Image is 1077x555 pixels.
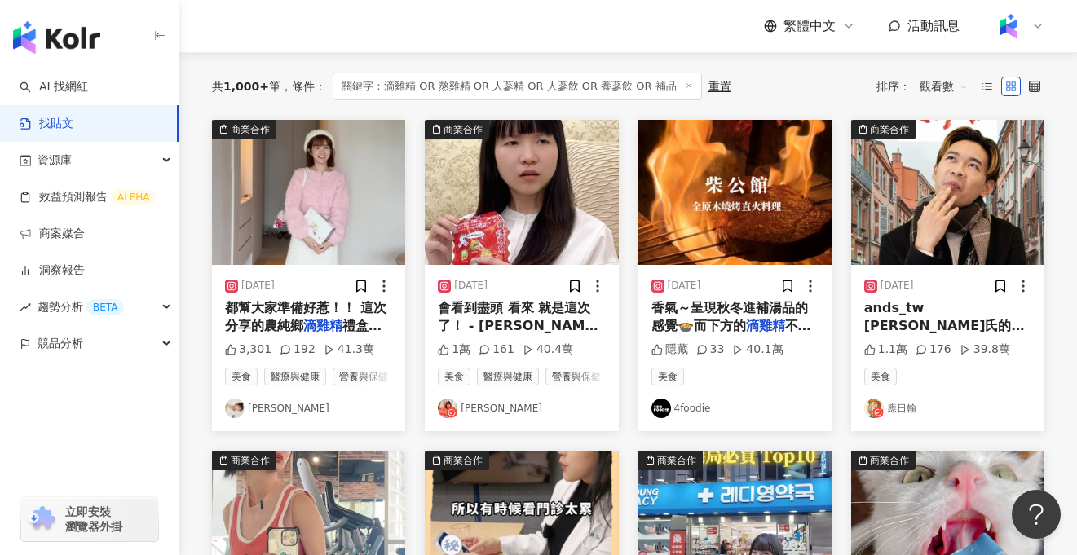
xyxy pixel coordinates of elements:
[864,341,907,358] div: 1.1萬
[870,121,909,138] div: 商業合作
[438,341,470,358] div: 1萬
[241,279,275,293] div: [DATE]
[26,506,58,532] img: chrome extension
[333,73,702,100] span: 關鍵字：滴雞精 OR 熬雞精 OR 人蔘精 OR 人蔘飲 OR 養蔘飲 OR 補品
[651,300,808,333] span: 香氣～呈現秋冬進補湯品的感覺🍲而下方的
[225,341,271,358] div: 3,301
[454,279,488,293] div: [DATE]
[864,300,1029,370] span: ands_tw [PERSON_NAME]氏的補氣飲品 [PERSON_NAME]氏
[223,80,269,93] span: 1,000+
[225,300,386,333] span: 都幫大家準備好惹！！ 這次分享的農純鄉
[651,368,684,385] span: 美食
[231,452,270,469] div: 商業合作
[303,318,342,333] mark: 滴雞精
[651,341,688,358] div: 隱藏
[20,302,31,313] span: rise
[876,73,978,99] div: 排序：
[212,120,405,265] img: post-image
[280,80,326,93] span: 條件 ：
[732,341,783,358] div: 40.1萬
[86,299,124,315] div: BETA
[425,120,618,265] img: post-image
[881,279,914,293] div: [DATE]
[438,300,600,352] span: 會看到盡頭 看來 就是這次了！ - [PERSON_NAME]茲
[38,142,72,178] span: 資源庫
[21,497,158,541] a: chrome extension立即安裝 瀏覽器外掛
[425,120,618,265] div: post-image商業合作
[696,341,725,358] div: 33
[333,368,395,385] span: 營養與保健
[783,17,836,35] span: 繁體中文
[13,21,100,54] img: logo
[993,11,1024,42] img: Kolr%20app%20icon%20%281%29.png
[225,399,245,418] img: KOL Avatar
[438,368,470,385] span: 美食
[920,73,969,99] span: 觀看數
[870,452,909,469] div: 商業合作
[638,120,832,265] img: post-image
[20,189,156,205] a: 效益預測報告ALPHA
[20,79,88,95] a: searchAI 找網紅
[324,341,374,358] div: 41.3萬
[907,18,960,33] span: 活動訊息
[264,368,326,385] span: 醫療與健康
[668,279,701,293] div: [DATE]
[438,399,605,418] a: KOL Avatar[PERSON_NAME]
[477,368,539,385] span: 醫療與健康
[651,399,819,418] a: KOL Avatar4foodie
[523,341,573,358] div: 40.4萬
[20,226,85,242] a: 商案媒合
[864,368,897,385] span: 美食
[231,121,270,138] div: 商業合作
[444,121,483,138] div: 商業合作
[444,452,483,469] div: 商業合作
[225,399,392,418] a: KOL Avatar[PERSON_NAME]
[746,318,785,333] mark: 滴雞精
[851,120,1044,265] div: post-image商業合作
[20,116,73,132] a: 找貼文
[864,399,884,418] img: KOL Avatar
[65,504,122,534] span: 立即安裝 瀏覽器外掛
[1012,490,1061,539] iframe: Help Scout Beacon - Open
[851,120,1044,265] img: post-image
[708,80,731,93] div: 重置
[38,325,83,362] span: 競品分析
[657,452,696,469] div: 商業合作
[479,341,514,358] div: 161
[280,341,316,358] div: 192
[651,399,671,418] img: KOL Avatar
[438,399,457,418] img: KOL Avatar
[864,399,1031,418] a: KOL Avatar應日翰
[20,262,85,279] a: 洞察報告
[960,341,1010,358] div: 39.8萬
[545,368,607,385] span: 營養與保健
[212,80,280,93] div: 共 筆
[212,120,405,265] div: post-image商業合作
[916,341,951,358] div: 176
[38,289,124,325] span: 趨勢分析
[225,368,258,385] span: 美食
